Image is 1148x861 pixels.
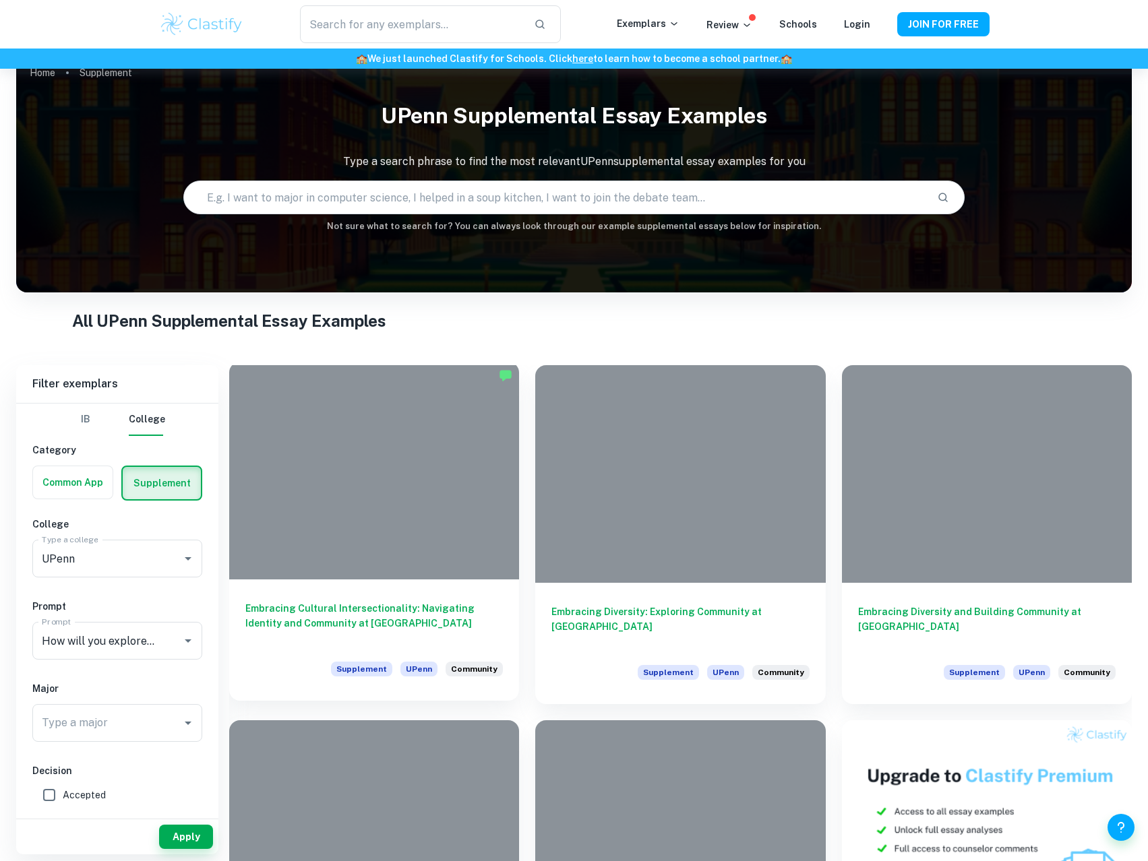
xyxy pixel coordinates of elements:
h6: Decision [32,763,202,778]
span: Community [451,663,497,675]
button: Open [179,631,198,650]
span: Supplement [638,665,699,680]
button: JOIN FOR FREE [897,12,990,36]
a: Embracing Diversity and Building Community at [GEOGRAPHIC_DATA]SupplementUPennHow will you explor... [842,365,1132,704]
h1: UPenn Supplemental Essay Examples [16,94,1132,137]
span: Accepted [63,788,106,802]
label: Type a college [42,534,98,545]
input: E.g. I want to major in computer science, I helped in a soup kitchen, I want to join the debate t... [184,179,926,216]
h6: We just launched Clastify for Schools. Click to learn how to become a school partner. [3,51,1145,66]
button: Supplement [123,467,201,499]
h1: All UPenn Supplemental Essay Examples [72,309,1077,333]
span: 🏫 [356,53,367,64]
button: IB [69,404,102,436]
div: How will you explore community at Penn? Consider how Penn will help shape your perspective and id... [752,665,810,688]
input: Search for any exemplars... [300,5,522,43]
p: Type a search phrase to find the most relevant UPenn supplemental essay examples for you [16,154,1132,170]
a: here [572,53,593,64]
button: Search [932,186,955,209]
h6: Category [32,443,202,457]
button: College [129,404,165,436]
h6: Major [32,681,202,696]
a: Login [844,19,870,30]
a: Embracing Cultural Intersectionality: Navigating Identity and Community at [GEOGRAPHIC_DATA]Suppl... [229,365,519,704]
img: Clastify logo [159,11,245,38]
span: Supplement [331,662,392,676]
h6: Not sure what to search for? You can always look through our example supplemental essays below fo... [16,220,1132,233]
div: Filter type choice [69,404,165,436]
span: UPenn [400,662,437,676]
p: Exemplars [617,16,679,31]
button: Apply [159,825,213,849]
a: Schools [779,19,817,30]
a: Embracing Diversity: Exploring Community at [GEOGRAPHIC_DATA]SupplementUPennHow will you explore ... [535,365,825,704]
h6: Embracing Diversity: Exploring Community at [GEOGRAPHIC_DATA] [551,604,809,649]
span: UPenn [1013,665,1050,680]
span: Supplement [944,665,1005,680]
span: 🏫 [781,53,792,64]
button: Help and Feedback [1108,814,1135,841]
div: How will you explore community at Penn? Consider how Penn will help shape your perspective and id... [1058,665,1116,688]
label: Prompt [42,616,71,627]
div: How will you explore community at Penn? Consider how Penn will help shape your perspective and id... [446,662,503,684]
p: Review [706,18,752,32]
span: UPenn [707,665,744,680]
h6: Prompt [32,599,202,614]
span: Community [1064,666,1110,678]
button: Open [179,549,198,568]
h6: Embracing Cultural Intersectionality: Navigating Identity and Community at [GEOGRAPHIC_DATA] [245,601,503,645]
button: Open [179,713,198,732]
h6: Filter exemplars [16,365,218,403]
p: Supplement [80,65,132,80]
h6: College [32,517,202,532]
button: Common App [33,466,113,499]
span: Community [758,666,804,678]
img: Marked [499,369,512,382]
h6: Embracing Diversity and Building Community at [GEOGRAPHIC_DATA] [858,604,1116,649]
a: Home [30,63,55,82]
